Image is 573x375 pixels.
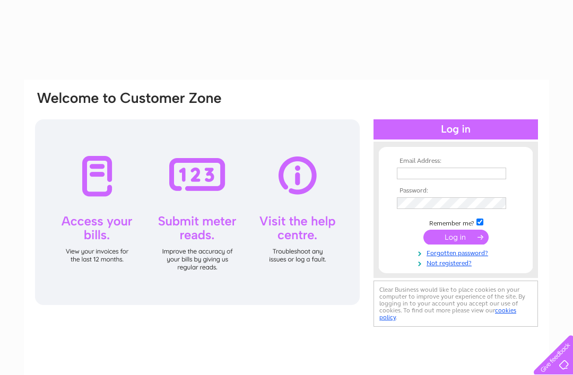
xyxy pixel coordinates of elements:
[379,307,516,321] a: cookies policy
[394,158,517,165] th: Email Address:
[394,217,517,228] td: Remember me?
[423,230,489,245] input: Submit
[394,187,517,195] th: Password:
[374,281,538,327] div: Clear Business would like to place cookies on your computer to improve your experience of the sit...
[397,257,517,267] a: Not registered?
[397,247,517,257] a: Forgotten password?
